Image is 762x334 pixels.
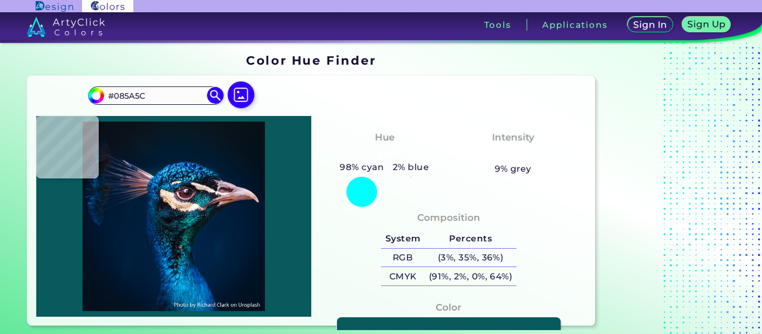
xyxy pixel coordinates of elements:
[425,249,517,267] h5: (3%, 35%, 36%)
[246,52,376,69] h1: Color Hue Finder
[104,88,208,103] input: type color..
[687,20,725,28] h5: Sign Up
[366,147,402,161] h3: Cyan
[381,267,425,285] h5: CMYK
[682,17,731,32] a: Sign Up
[36,1,73,12] img: ArtyClick Design logo
[492,129,534,146] h4: Intensity
[489,147,537,161] h3: Vibrant
[381,249,425,267] h5: RGB
[375,129,394,146] h4: Hue
[425,230,517,248] h5: Percents
[42,122,306,311] img: img_pavlin.jpg
[417,210,480,226] h4: Composition
[388,160,433,175] h5: 2% blue
[27,17,105,37] img: logo_artyclick_colors_white.svg
[207,87,224,104] img: icon search
[495,162,532,176] h5: 9% grey
[628,17,673,32] a: Sign In
[425,267,517,285] h5: (91%, 2%, 0%, 64%)
[484,21,512,29] h3: Tools
[633,20,667,29] h5: Sign In
[542,21,607,29] h3: Applications
[336,160,388,175] h5: 98% cyan
[381,230,425,248] h5: System
[436,299,461,316] h4: Color
[228,81,254,108] img: icon picture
